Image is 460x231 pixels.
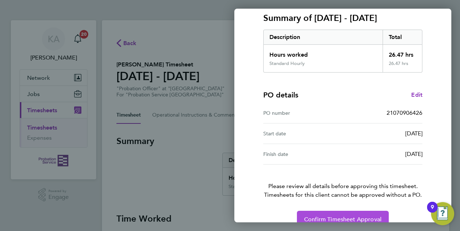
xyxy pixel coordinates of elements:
[411,91,422,98] span: Edit
[383,45,422,61] div: 26.47 hrs
[263,30,422,73] div: Summary of 04 - 10 Aug 2025
[383,30,422,44] div: Total
[269,61,305,66] div: Standard Hourly
[255,165,431,199] p: Please review all details before approving this timesheet.
[263,90,298,100] h4: PO details
[263,129,343,138] div: Start date
[255,191,431,199] span: Timesheets for this client cannot be approved without a PO.
[263,150,343,158] div: Finish date
[343,129,422,138] div: [DATE]
[263,12,422,24] h3: Summary of [DATE] - [DATE]
[304,216,382,223] span: Confirm Timesheet Approval
[383,61,422,72] div: 26.47 hrs
[431,207,434,217] div: 9
[264,45,383,61] div: Hours worked
[387,109,422,116] span: 21070906426
[297,211,389,228] button: Confirm Timesheet Approval
[343,150,422,158] div: [DATE]
[431,202,454,225] button: Open Resource Center, 9 new notifications
[263,109,343,117] div: PO number
[264,30,383,44] div: Description
[411,91,422,99] a: Edit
